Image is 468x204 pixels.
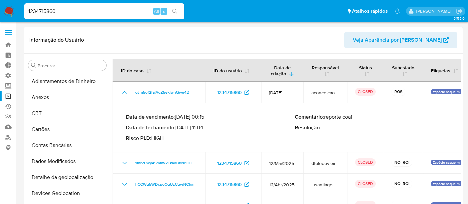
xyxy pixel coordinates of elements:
[24,7,184,16] input: Pesquise usuários ou casos...
[163,8,165,14] span: s
[168,7,182,16] button: search-icon
[38,63,104,69] input: Procurar
[26,153,109,169] button: Dados Modificados
[26,137,109,153] button: Contas Bancárias
[26,169,109,185] button: Detalhe da geolocalização
[154,8,159,14] span: Alt
[456,8,463,15] a: Sair
[344,32,457,48] button: Veja Aparência por [PERSON_NAME]
[29,37,84,43] h1: Informação do Usuário
[352,8,388,15] span: Atalhos rápidos
[26,121,109,137] button: Cartões
[26,185,109,201] button: Devices Geolocation
[31,63,36,68] button: Procurar
[26,105,109,121] button: CBT
[26,73,109,89] button: Adiantamentos de Dinheiro
[394,8,400,14] a: Notificações
[26,89,109,105] button: Anexos
[416,8,454,14] p: alexandra.macedo@mercadolivre.com
[353,32,442,48] span: Veja Aparência por [PERSON_NAME]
